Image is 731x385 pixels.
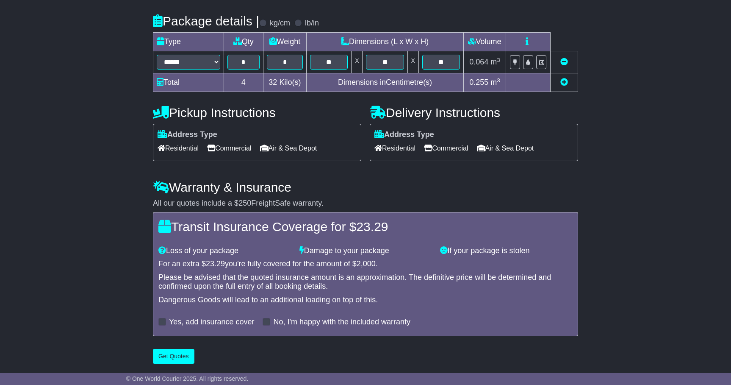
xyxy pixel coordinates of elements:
h4: Pickup Instructions [153,106,361,120]
span: 23.29 [356,220,388,234]
div: Damage to your package [295,246,436,256]
span: Residential [158,142,199,155]
label: Yes, add insurance cover [169,318,254,327]
td: Total [153,73,224,92]
h4: Package details | [153,14,259,28]
span: m [490,78,500,86]
span: Air & Sea Depot [260,142,317,155]
td: x [352,51,363,73]
div: If your package is stolen [436,246,577,256]
span: m [490,58,500,66]
a: Remove this item [560,58,568,66]
span: Air & Sea Depot [477,142,534,155]
span: Commercial [424,142,468,155]
h4: Delivery Instructions [370,106,578,120]
div: Please be advised that the quoted insurance amount is an approximation. The definitive price will... [158,273,573,291]
label: Address Type [158,130,217,139]
div: For an extra $ you're fully covered for the amount of $ . [158,259,573,269]
span: 23.29 [206,259,225,268]
span: 2,000 [357,259,376,268]
span: © One World Courier 2025. All rights reserved. [126,375,249,382]
h4: Transit Insurance Coverage for $ [158,220,573,234]
span: 0.255 [469,78,488,86]
span: Residential [374,142,415,155]
td: Kilo(s) [263,73,307,92]
td: Qty [224,33,263,51]
h4: Warranty & Insurance [153,180,578,194]
td: Type [153,33,224,51]
td: Dimensions (L x W x H) [307,33,464,51]
td: Dimensions in Centimetre(s) [307,73,464,92]
label: lb/in [305,19,319,28]
td: 4 [224,73,263,92]
label: Address Type [374,130,434,139]
sup: 3 [497,57,500,63]
div: Loss of your package [154,246,295,256]
button: Get Quotes [153,349,194,364]
span: 250 [238,199,251,207]
span: 32 [269,78,277,86]
label: No, I'm happy with the included warranty [273,318,410,327]
label: kg/cm [270,19,290,28]
sup: 3 [497,77,500,84]
td: Weight [263,33,307,51]
div: Dangerous Goods will lead to an additional loading on top of this. [158,296,573,305]
div: All our quotes include a $ FreightSafe warranty. [153,199,578,208]
td: x [407,51,418,73]
span: Commercial [207,142,251,155]
td: Volume [463,33,506,51]
a: Add new item [560,78,568,86]
span: 0.064 [469,58,488,66]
